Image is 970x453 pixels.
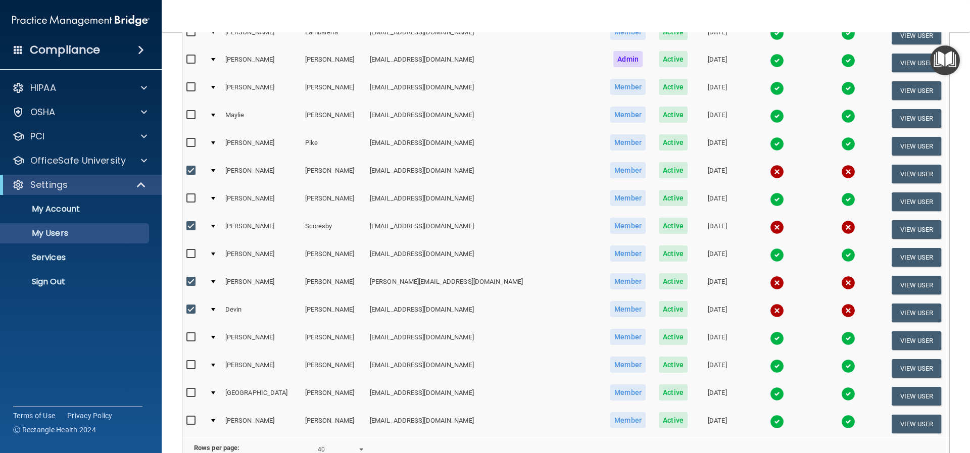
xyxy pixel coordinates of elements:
span: Active [659,134,688,150]
td: [PERSON_NAME] [301,355,366,382]
td: [PERSON_NAME] [221,22,301,49]
h4: Compliance [30,43,100,57]
td: [PERSON_NAME] [301,299,366,327]
td: [PERSON_NAME] [301,271,366,299]
button: View User [892,331,942,350]
td: [DATE] [694,355,741,382]
img: cross.ca9f0e7f.svg [841,165,855,179]
span: Member [610,245,646,262]
button: View User [892,26,942,45]
img: cross.ca9f0e7f.svg [770,276,784,290]
td: [EMAIL_ADDRESS][DOMAIN_NAME] [366,49,604,77]
span: Active [659,245,688,262]
button: View User [892,248,942,267]
td: [GEOGRAPHIC_DATA] [221,382,301,410]
img: tick.e7d51cea.svg [770,248,784,262]
img: tick.e7d51cea.svg [770,192,784,207]
p: My Account [7,204,144,214]
td: [PERSON_NAME] [221,77,301,105]
td: [DATE] [694,160,741,188]
img: tick.e7d51cea.svg [770,137,784,151]
td: [PERSON_NAME] [301,49,366,77]
p: Sign Out [7,277,144,287]
td: [PERSON_NAME] [221,410,301,437]
img: tick.e7d51cea.svg [770,81,784,95]
td: [DATE] [694,216,741,243]
td: [DATE] [694,299,741,327]
td: [DATE] [694,132,741,160]
img: tick.e7d51cea.svg [841,109,855,123]
img: tick.e7d51cea.svg [841,415,855,429]
td: [EMAIL_ADDRESS][DOMAIN_NAME] [366,216,604,243]
button: View User [892,304,942,322]
span: Member [610,329,646,345]
td: [PERSON_NAME] [221,243,301,271]
span: Active [659,51,688,67]
td: [DATE] [694,382,741,410]
img: tick.e7d51cea.svg [770,54,784,68]
td: [DATE] [694,327,741,355]
button: View User [892,415,942,433]
span: Member [610,273,646,289]
p: HIPAA [30,82,56,94]
img: tick.e7d51cea.svg [841,54,855,68]
td: [EMAIL_ADDRESS][DOMAIN_NAME] [366,299,604,327]
img: cross.ca9f0e7f.svg [770,304,784,318]
button: View User [892,54,942,72]
span: Member [610,162,646,178]
p: My Users [7,228,144,238]
a: Terms of Use [13,411,55,421]
img: cross.ca9f0e7f.svg [770,220,784,234]
button: View User [892,109,942,128]
td: Scoresby [301,216,366,243]
button: View User [892,81,942,100]
img: tick.e7d51cea.svg [841,248,855,262]
td: Pike [301,132,366,160]
td: [DATE] [694,105,741,132]
img: tick.e7d51cea.svg [841,192,855,207]
td: [PERSON_NAME] [301,77,366,105]
td: Lambarena [301,22,366,49]
img: cross.ca9f0e7f.svg [841,304,855,318]
td: [EMAIL_ADDRESS][DOMAIN_NAME] [366,160,604,188]
td: [PERSON_NAME] [221,355,301,382]
img: tick.e7d51cea.svg [841,331,855,345]
button: Open Resource Center [930,45,960,75]
p: Services [7,253,144,263]
span: Member [610,107,646,123]
td: [EMAIL_ADDRESS][DOMAIN_NAME] [366,382,604,410]
span: Active [659,107,688,123]
img: tick.e7d51cea.svg [841,387,855,401]
button: View User [892,359,942,378]
td: [DATE] [694,77,741,105]
a: Privacy Policy [67,411,113,421]
span: Member [610,357,646,373]
td: [PERSON_NAME] [221,49,301,77]
button: View User [892,165,942,183]
td: [DATE] [694,410,741,437]
span: Member [610,218,646,234]
td: [PERSON_NAME][EMAIL_ADDRESS][DOMAIN_NAME] [366,271,604,299]
p: OfficeSafe University [30,155,126,167]
img: tick.e7d51cea.svg [770,331,784,345]
span: Ⓒ Rectangle Health 2024 [13,425,96,435]
span: Member [610,301,646,317]
td: Maylie [221,105,301,132]
span: Active [659,273,688,289]
span: Member [610,384,646,400]
td: [DATE] [694,188,741,216]
img: tick.e7d51cea.svg [770,387,784,401]
button: View User [892,192,942,211]
span: Active [659,162,688,178]
td: [PERSON_NAME] [221,216,301,243]
a: OSHA [12,106,147,118]
span: Member [610,134,646,150]
td: [DATE] [694,22,741,49]
span: Active [659,218,688,234]
td: [EMAIL_ADDRESS][DOMAIN_NAME] [366,105,604,132]
a: Settings [12,179,147,191]
img: tick.e7d51cea.svg [841,26,855,40]
td: [DATE] [694,49,741,77]
td: [PERSON_NAME] [301,188,366,216]
td: [EMAIL_ADDRESS][DOMAIN_NAME] [366,132,604,160]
